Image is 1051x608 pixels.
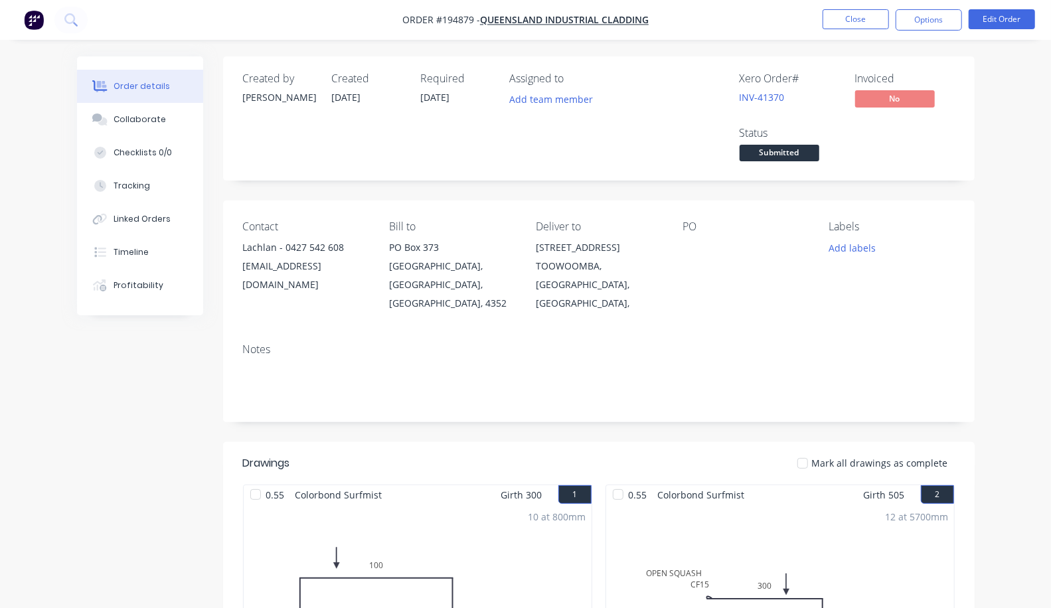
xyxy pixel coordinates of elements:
button: Order details [77,70,203,103]
span: Girth 505 [864,485,905,504]
div: [GEOGRAPHIC_DATA], [GEOGRAPHIC_DATA], [GEOGRAPHIC_DATA], 4352 [389,257,515,313]
button: Edit Order [969,9,1035,29]
div: [STREET_ADDRESS] [536,238,661,257]
div: Profitability [114,279,163,291]
div: [STREET_ADDRESS]TOOWOOMBA, [GEOGRAPHIC_DATA], [GEOGRAPHIC_DATA], [536,238,661,313]
span: Colorbond Surfmist [653,485,750,504]
button: Add team member [510,90,600,108]
div: [EMAIL_ADDRESS][DOMAIN_NAME] [243,257,368,294]
div: Labels [829,220,955,233]
div: Bill to [389,220,515,233]
div: Collaborate [114,114,166,125]
span: 0.55 [261,485,290,504]
div: Order details [114,80,170,92]
div: Drawings [243,455,290,471]
div: Status [740,127,839,139]
div: Contact [243,220,368,233]
a: Queensland Industrial Cladding [480,14,649,27]
button: Add labels [822,238,883,256]
button: Add team member [502,90,600,108]
div: PO Box 373[GEOGRAPHIC_DATA], [GEOGRAPHIC_DATA], [GEOGRAPHIC_DATA], 4352 [389,238,515,313]
div: Tracking [114,180,150,192]
div: Invoiced [855,72,955,85]
span: [DATE] [421,91,450,104]
div: Created by [243,72,316,85]
button: Tracking [77,169,203,202]
button: Close [823,9,889,29]
div: TOOWOOMBA, [GEOGRAPHIC_DATA], [GEOGRAPHIC_DATA], [536,257,661,313]
button: Timeline [77,236,203,269]
button: Checklists 0/0 [77,136,203,169]
div: 10 at 800mm [528,510,586,524]
div: Xero Order # [740,72,839,85]
button: Collaborate [77,103,203,136]
div: Created [332,72,405,85]
button: 2 [921,485,954,504]
button: Profitability [77,269,203,302]
span: [DATE] [332,91,361,104]
img: Factory [24,10,44,30]
span: Girth 300 [501,485,542,504]
span: Submitted [740,145,819,161]
div: Deliver to [536,220,661,233]
button: 1 [558,485,592,504]
a: INV-41370 [740,91,785,104]
div: Notes [243,343,955,356]
button: Submitted [740,145,819,165]
div: 12 at 5700mm [886,510,949,524]
div: Lachlan - 0427 542 608 [243,238,368,257]
div: Lachlan - 0427 542 608[EMAIL_ADDRESS][DOMAIN_NAME] [243,238,368,294]
span: No [855,90,935,107]
div: Assigned to [510,72,643,85]
div: PO [683,220,808,233]
div: [PERSON_NAME] [243,90,316,104]
div: Linked Orders [114,213,171,225]
div: Checklists 0/0 [114,147,172,159]
span: Order #194879 - [402,14,480,27]
button: Linked Orders [77,202,203,236]
span: Mark all drawings as complete [812,456,948,470]
button: Options [896,9,962,31]
span: Colorbond Surfmist [290,485,388,504]
div: Timeline [114,246,149,258]
span: 0.55 [623,485,653,504]
div: PO Box 373 [389,238,515,257]
div: Required [421,72,494,85]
